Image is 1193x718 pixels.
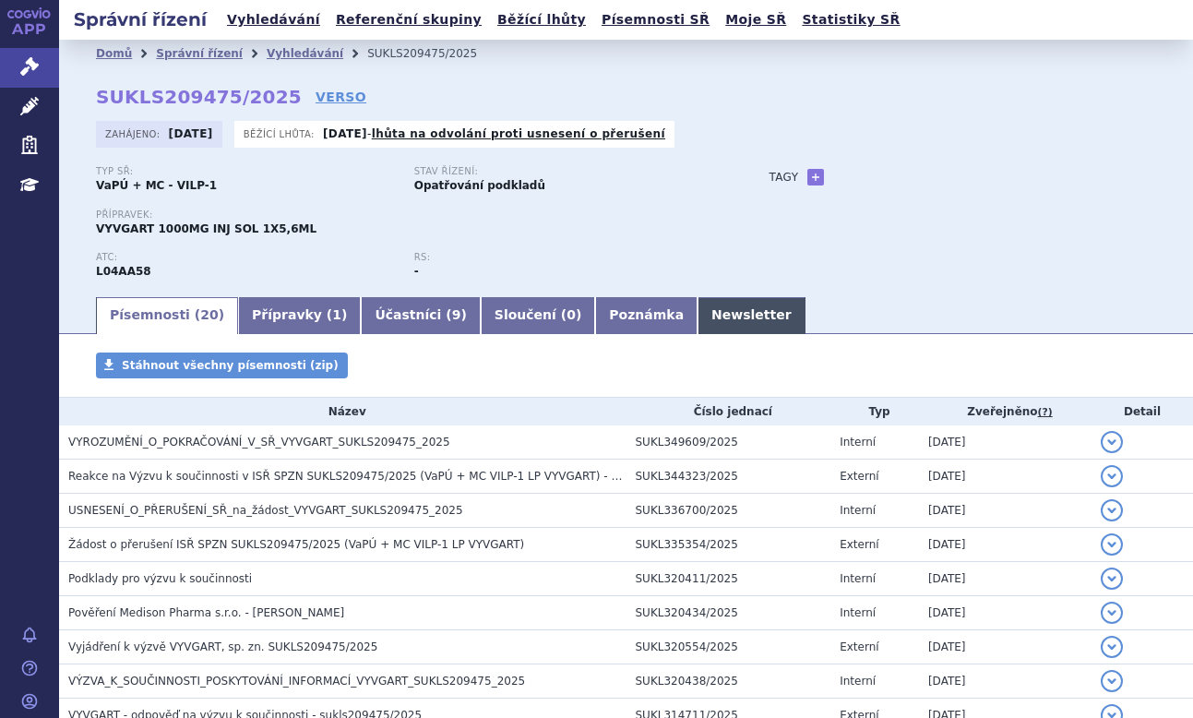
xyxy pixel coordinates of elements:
[330,7,487,32] a: Referenční skupiny
[626,528,831,562] td: SUKL335354/2025
[626,664,831,699] td: SUKL320438/2025
[595,297,698,334] a: Poznámka
[267,47,343,60] a: Vyhledávání
[361,297,480,334] a: Účastníci (9)
[769,166,798,188] h3: Tagy
[96,47,132,60] a: Domů
[919,460,1092,494] td: [DATE]
[414,179,545,192] strong: Opatřování podkladů
[68,470,626,483] span: Reakce na Výzvu k součinnosti v ISŘ SPZN SUKLS209475/2025 (VaPÚ + MC VILP-1 LP VYVGART) - OT
[200,307,218,322] span: 20
[698,297,805,334] a: Newsletter
[156,47,243,60] a: Správní řízení
[96,86,302,108] strong: SUKLS209475/2025
[59,398,626,425] th: Název
[96,297,238,334] a: Písemnosti (20)
[323,127,367,140] strong: [DATE]
[626,494,831,528] td: SUKL336700/2025
[919,596,1092,630] td: [DATE]
[323,126,665,141] p: -
[840,470,878,483] span: Externí
[481,297,595,334] a: Sloučení (0)
[626,398,831,425] th: Číslo jednací
[596,7,715,32] a: Písemnosti SŘ
[919,630,1092,664] td: [DATE]
[626,425,831,460] td: SUKL349609/2025
[840,675,876,688] span: Interní
[68,675,525,688] span: VÝZVA_K_SOUČINNOSTI_POSKYTOVÁNÍ_INFORMACÍ_VYVGART_SUKLS209475_2025
[221,7,326,32] a: Vyhledávání
[96,209,732,221] p: Přípravek:
[105,126,163,141] span: Zahájeno:
[122,359,339,372] span: Stáhnout všechny písemnosti (zip)
[626,562,831,596] td: SUKL320411/2025
[414,252,714,263] p: RS:
[919,425,1092,460] td: [DATE]
[919,494,1092,528] td: [DATE]
[840,436,876,449] span: Interní
[96,166,396,177] p: Typ SŘ:
[96,222,316,235] span: VYVGART 1000MG INJ SOL 1X5,6ML
[96,265,151,278] strong: EFGARTIGIMOD ALFA
[626,596,831,630] td: SUKL320434/2025
[840,606,876,619] span: Interní
[68,640,377,653] span: Vyjádření k výzvě VYVGART, sp. zn. SUKLS209475/2025
[796,7,905,32] a: Statistiky SŘ
[68,504,463,517] span: USNESENÍ_O_PŘERUŠENÍ_SŘ_na_žádost_VYVGART_SUKLS209475_2025
[68,572,252,585] span: Podklady pro výzvu k součinnosti
[1101,602,1123,624] button: detail
[1101,499,1123,521] button: detail
[567,307,576,322] span: 0
[367,40,501,67] li: SUKLS209475/2025
[1101,533,1123,556] button: detail
[492,7,591,32] a: Běžící lhůty
[1101,568,1123,590] button: detail
[840,640,878,653] span: Externí
[1101,465,1123,487] button: detail
[807,169,824,185] a: +
[414,265,419,278] strong: -
[59,6,221,32] h2: Správní řízení
[840,504,876,517] span: Interní
[96,252,396,263] p: ATC:
[96,179,217,192] strong: VaPÚ + MC - VILP-1
[452,307,461,322] span: 9
[840,572,876,585] span: Interní
[68,436,450,449] span: VYROZUMĚNÍ_O_POKRAČOVÁNÍ_V_SŘ_VYVGART_SUKLS209475_2025
[332,307,341,322] span: 1
[626,460,831,494] td: SUKL344323/2025
[169,127,213,140] strong: [DATE]
[1092,398,1193,425] th: Detail
[68,538,524,551] span: Žádost o přerušení ISŘ SPZN SUKLS209475/2025 (VaPÚ + MC VILP-1 LP VYVGART)
[372,127,665,140] a: lhůta na odvolání proti usnesení o přerušení
[919,562,1092,596] td: [DATE]
[244,126,318,141] span: Běžící lhůta:
[626,630,831,664] td: SUKL320554/2025
[919,664,1092,699] td: [DATE]
[919,528,1092,562] td: [DATE]
[1101,636,1123,658] button: detail
[919,398,1092,425] th: Zveřejněno
[238,297,361,334] a: Přípravky (1)
[1101,670,1123,692] button: detail
[68,606,344,619] span: Pověření Medison Pharma s.r.o. - Hrdličková
[830,398,919,425] th: Typ
[1101,431,1123,453] button: detail
[720,7,792,32] a: Moje SŘ
[840,538,878,551] span: Externí
[1038,406,1053,419] abbr: (?)
[316,88,366,106] a: VERSO
[414,166,714,177] p: Stav řízení:
[96,353,348,378] a: Stáhnout všechny písemnosti (zip)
